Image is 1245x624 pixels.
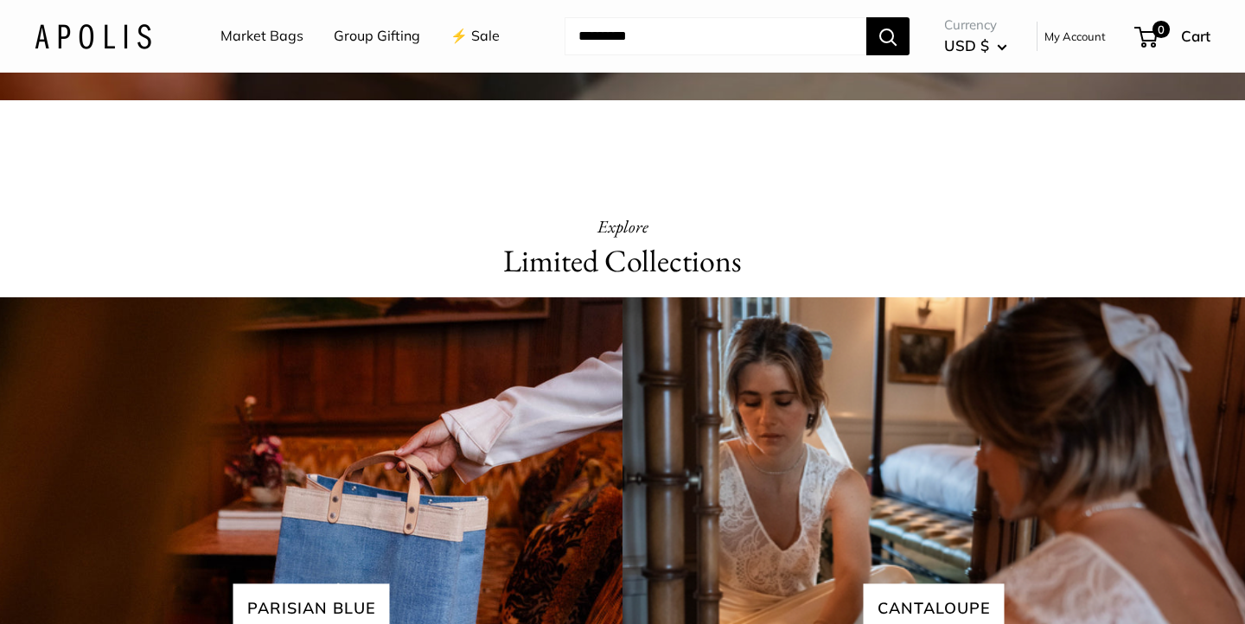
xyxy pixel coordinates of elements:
[503,242,742,280] h2: Limited Collections
[334,23,420,49] a: Group Gifting
[1152,21,1170,38] span: 0
[1181,27,1210,45] span: Cart
[1136,22,1210,50] a: 0 Cart
[450,23,500,49] a: ⚡️ Sale
[597,211,648,242] h3: Explore
[1044,26,1106,47] a: My Account
[35,23,151,48] img: Apolis
[944,32,1007,60] button: USD $
[944,36,989,54] span: USD $
[866,17,910,55] button: Search
[565,17,866,55] input: Search...
[944,13,1007,37] span: Currency
[220,23,303,49] a: Market Bags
